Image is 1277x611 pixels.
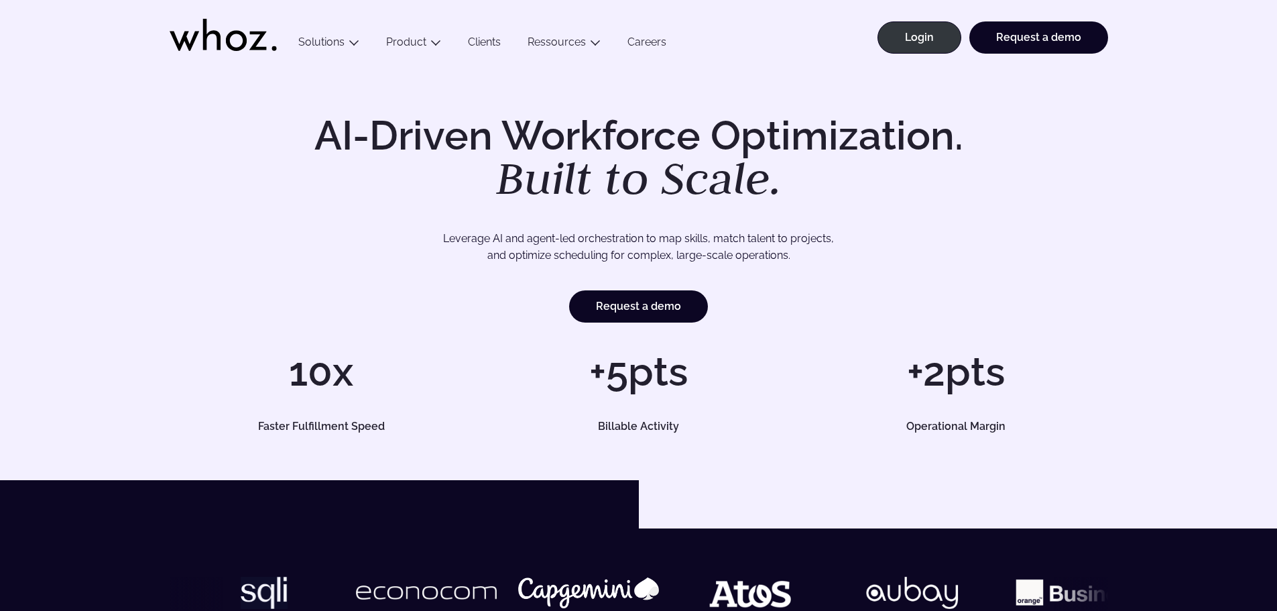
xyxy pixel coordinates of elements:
a: Request a demo [969,21,1108,54]
h1: +2pts [804,351,1107,392]
h1: AI-Driven Workforce Optimization. [296,115,982,201]
h5: Faster Fulfillment Speed [184,421,458,432]
button: Ressources [514,36,614,54]
button: Product [373,36,454,54]
h5: Operational Margin [819,421,1093,432]
h1: +5pts [487,351,790,392]
em: Built to Scale. [496,148,782,207]
h1: 10x [170,351,473,392]
a: Ressources [528,36,586,48]
h5: Billable Activity [502,421,776,432]
a: Request a demo [569,290,708,323]
a: Product [386,36,426,48]
a: Careers [614,36,680,54]
button: Solutions [285,36,373,54]
a: Clients [454,36,514,54]
a: Login [877,21,961,54]
p: Leverage AI and agent-led orchestration to map skills, match talent to projects, and optimize sch... [217,230,1061,264]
